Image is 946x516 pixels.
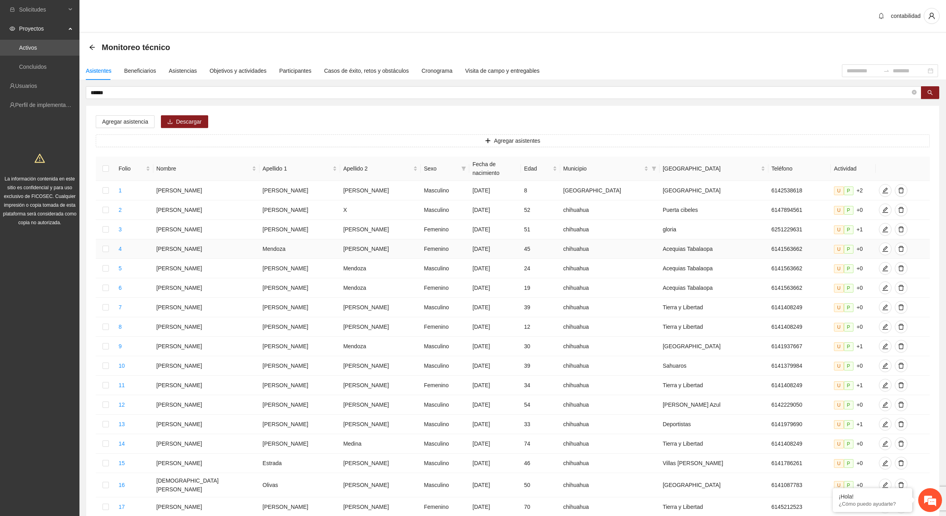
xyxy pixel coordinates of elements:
[831,278,876,298] td: +0
[895,457,907,469] button: delete
[895,340,907,353] button: delete
[340,298,421,317] td: [PERSON_NAME]
[469,239,521,259] td: [DATE]
[167,119,173,125] span: download
[660,298,768,317] td: Tierra y Libertad
[119,343,122,349] a: 9
[768,298,831,317] td: 6141408249
[469,181,521,200] td: [DATE]
[844,303,853,312] span: P
[469,220,521,239] td: [DATE]
[119,324,122,330] a: 8
[660,395,768,415] td: [PERSON_NAME] Azul
[879,482,891,488] span: edit
[521,200,560,220] td: 52
[879,285,891,291] span: edit
[460,163,468,175] span: filter
[560,356,660,376] td: chihuahua
[469,200,521,220] td: [DATE]
[153,415,259,434] td: [PERSON_NAME]
[895,184,907,197] button: delete
[259,278,340,298] td: [PERSON_NAME]
[768,337,831,356] td: 6141937667
[663,164,759,173] span: [GEOGRAPHIC_DATA]
[259,298,340,317] td: [PERSON_NAME]
[469,376,521,395] td: [DATE]
[421,356,469,376] td: Masculino
[119,285,122,291] a: 6
[834,186,844,195] span: U
[844,381,853,390] span: P
[879,460,891,466] span: edit
[259,239,340,259] td: Mendoza
[660,157,768,181] th: Colonia
[10,7,15,12] span: inbox
[879,343,891,349] span: edit
[343,164,412,173] span: Apellido 2
[10,26,15,31] span: eye
[521,220,560,239] td: 51
[834,362,844,371] span: U
[102,117,148,126] span: Agregar asistencia
[768,157,831,181] th: Teléfono
[469,157,521,181] th: Fecha de nacimiento
[768,200,831,220] td: 6147894561
[119,207,122,213] a: 2
[521,415,560,434] td: 33
[119,460,125,466] a: 15
[831,376,876,395] td: +1
[153,337,259,356] td: [PERSON_NAME]
[421,395,469,415] td: Masculino
[768,376,831,395] td: 6141408249
[521,278,560,298] td: 19
[660,317,768,337] td: Tierra y Libertad
[560,337,660,356] td: chihuahua
[340,157,421,181] th: Apellido 2
[153,181,259,200] td: [PERSON_NAME]
[883,68,890,74] span: to
[259,356,340,376] td: [PERSON_NAME]
[96,134,930,147] button: plusAgregar asistentes
[259,220,340,239] td: [PERSON_NAME]
[831,356,876,376] td: +0
[768,415,831,434] td: 6141979690
[560,157,660,181] th: Municipio
[834,284,844,293] span: U
[891,13,921,19] span: contabilidad
[521,298,560,317] td: 39
[768,259,831,278] td: 6141563662
[831,317,876,337] td: +0
[259,157,340,181] th: Apellido 1
[161,115,208,128] button: downloadDescargar
[895,460,907,466] span: delete
[461,166,466,171] span: filter
[153,220,259,239] td: [PERSON_NAME]
[340,376,421,395] td: [PERSON_NAME]
[521,239,560,259] td: 45
[768,278,831,298] td: 6141563662
[834,206,844,215] span: U
[469,259,521,278] td: [DATE]
[883,68,890,74] span: swap-right
[465,66,540,75] div: Visita de campo y entregables
[119,226,122,233] a: 3
[340,356,421,376] td: [PERSON_NAME]
[879,226,891,233] span: edit
[652,166,656,171] span: filter
[895,262,907,275] button: delete
[831,181,876,200] td: +2
[560,200,660,220] td: chihuahua
[895,304,907,310] span: delete
[116,157,153,181] th: Folio
[421,181,469,200] td: Masculino
[119,504,125,510] a: 17
[831,337,876,356] td: +1
[521,317,560,337] td: 12
[895,421,907,427] span: delete
[768,239,831,259] td: 6141563662
[831,259,876,278] td: +0
[834,381,844,390] span: U
[124,66,156,75] div: Beneficiarios
[521,356,560,376] td: 39
[469,415,521,434] td: [DATE]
